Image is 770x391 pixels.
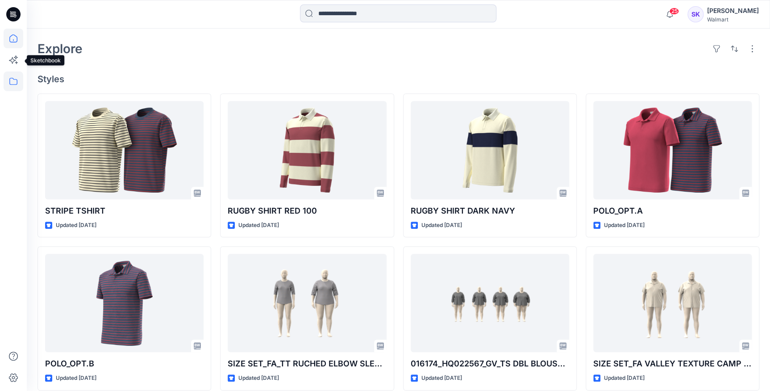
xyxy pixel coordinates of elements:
p: RUGBY SHIRT DARK NAVY [411,205,569,217]
h4: Styles [37,74,759,84]
a: SIZE SET_FA_TT RUCHED ELBOW SLEEVE TEE [228,254,386,352]
p: STRIPE TSHIRT [45,205,204,217]
p: Updated [DATE] [56,221,96,230]
p: Updated [DATE] [421,374,462,383]
p: Updated [DATE] [604,374,645,383]
a: RUGBY SHIRT RED 100 [228,101,386,199]
p: Updated [DATE] [238,374,279,383]
h2: Explore [37,42,83,56]
a: STRIPE TSHIRT [45,101,204,199]
p: Updated [DATE] [604,221,645,230]
p: 016174_HQ022567_GV_TS DBL BLOUSON LS TOP [411,357,569,370]
a: 016174_HQ022567_GV_TS DBL BLOUSON LS TOP [411,254,569,352]
p: POLO_OPT.B [45,357,204,370]
a: RUGBY SHIRT DARK NAVY [411,101,569,199]
p: SIZE SET_FA_TT RUCHED ELBOW SLEEVE TEE [228,357,386,370]
a: SIZE SET_FA VALLEY TEXTURE CAMP SHIRT_BIG [593,254,752,352]
p: POLO_OPT.A [593,205,752,217]
span: 25 [669,8,679,15]
p: Updated [DATE] [238,221,279,230]
p: Updated [DATE] [56,374,96,383]
a: POLO_OPT.A [593,101,752,199]
p: Updated [DATE] [421,221,462,230]
div: Walmart [707,16,759,23]
a: POLO_OPT.B [45,254,204,352]
div: SK [687,6,703,22]
p: RUGBY SHIRT RED 100 [228,205,386,217]
p: SIZE SET_FA VALLEY TEXTURE CAMP SHIRT_BIG [593,357,752,370]
div: [PERSON_NAME] [707,5,759,16]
